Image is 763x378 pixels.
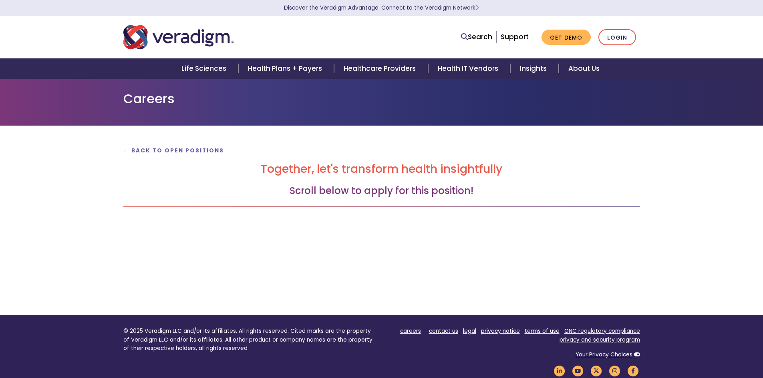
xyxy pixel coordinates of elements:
[123,327,376,353] p: © 2025 Veradigm LLC and/or its affiliates. All rights reserved. Cited marks are the property of V...
[123,147,224,154] a: ← Back to Open Positions
[428,58,510,79] a: Health IT Vendors
[608,367,622,374] a: Veradigm Instagram Link
[172,58,238,79] a: Life Sciences
[559,58,609,79] a: About Us
[284,4,479,12] a: Discover the Veradigm Advantage: Connect to the Veradigm NetworkLearn More
[123,91,640,106] h1: Careers
[400,327,421,335] a: careers
[576,351,632,358] a: Your Privacy Choices
[560,336,640,344] a: privacy and security program
[553,367,566,374] a: Veradigm LinkedIn Link
[238,58,334,79] a: Health Plans + Payers
[590,367,603,374] a: Veradigm Twitter Link
[626,367,640,374] a: Veradigm Facebook Link
[481,327,520,335] a: privacy notice
[334,58,428,79] a: Healthcare Providers
[475,4,479,12] span: Learn More
[571,367,585,374] a: Veradigm YouTube Link
[123,24,234,50] img: Veradigm logo
[461,32,492,42] a: Search
[463,327,476,335] a: legal
[429,327,458,335] a: contact us
[542,30,591,45] a: Get Demo
[123,162,640,176] h2: Together, let's transform health insightfully
[501,32,529,42] a: Support
[564,327,640,335] a: ONC regulatory compliance
[123,185,640,197] h3: Scroll below to apply for this position!
[510,58,559,79] a: Insights
[525,327,560,335] a: terms of use
[598,29,636,46] a: Login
